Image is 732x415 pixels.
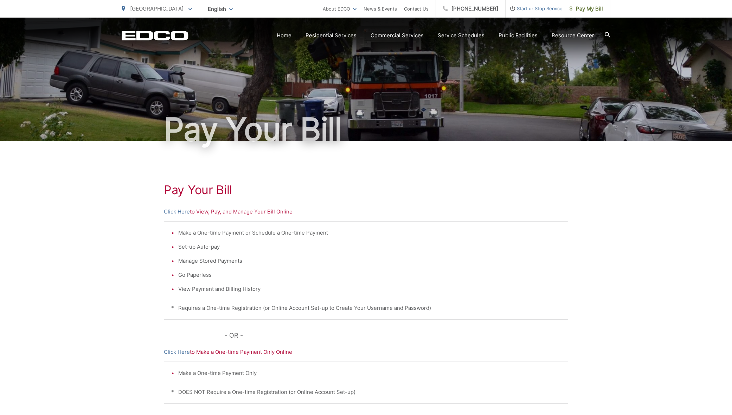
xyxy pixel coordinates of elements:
[178,229,561,237] li: Make a One-time Payment or Schedule a One-time Payment
[404,5,429,13] a: Contact Us
[164,207,190,216] a: Click Here
[178,271,561,279] li: Go Paperless
[178,243,561,251] li: Set-up Auto-pay
[570,5,603,13] span: Pay My Bill
[164,348,190,356] a: Click Here
[178,257,561,265] li: Manage Stored Payments
[122,31,188,40] a: EDCD logo. Return to the homepage.
[164,207,568,216] p: to View, Pay, and Manage Your Bill Online
[164,183,568,197] h1: Pay Your Bill
[130,5,184,12] span: [GEOGRAPHIC_DATA]
[323,5,357,13] a: About EDCO
[499,31,538,40] a: Public Facilities
[364,5,397,13] a: News & Events
[306,31,357,40] a: Residential Services
[171,388,561,396] p: * DOES NOT Require a One-time Registration (or Online Account Set-up)
[371,31,424,40] a: Commercial Services
[178,369,561,377] li: Make a One-time Payment Only
[438,31,484,40] a: Service Schedules
[164,348,568,356] p: to Make a One-time Payment Only Online
[203,3,238,15] span: English
[277,31,291,40] a: Home
[171,304,561,312] p: * Requires a One-time Registration (or Online Account Set-up to Create Your Username and Password)
[122,112,610,147] h1: Pay Your Bill
[178,285,561,293] li: View Payment and Billing History
[225,330,569,341] p: - OR -
[552,31,594,40] a: Resource Center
